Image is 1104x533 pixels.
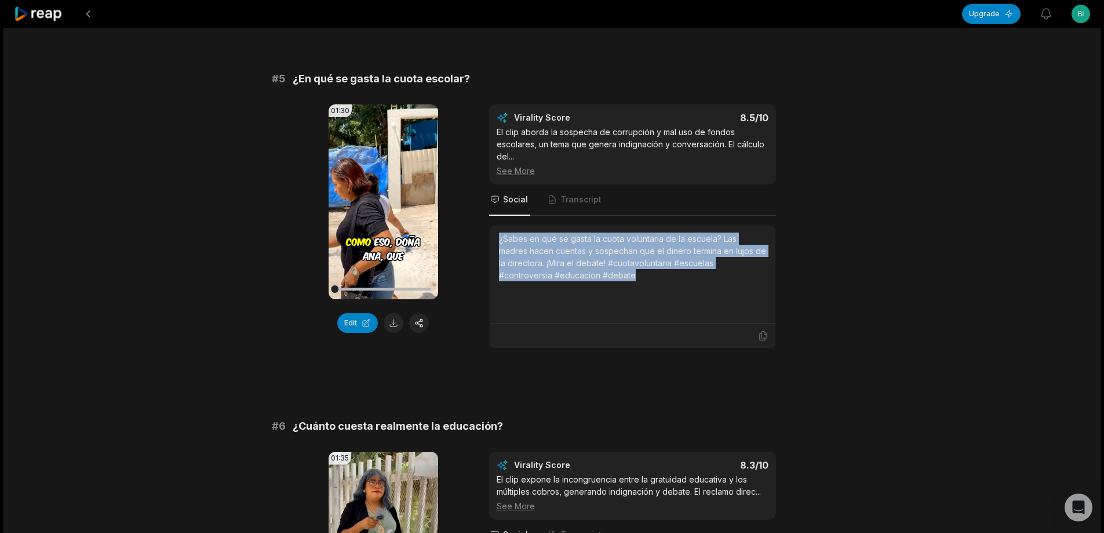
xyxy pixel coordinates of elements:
div: Open Intercom Messenger [1065,494,1092,521]
video: Your browser does not support mp4 format. [329,104,438,299]
span: Social [503,194,528,205]
div: 8.3 /10 [644,459,768,471]
div: Virality Score [514,112,639,124]
div: See More [497,500,768,512]
button: Upgrade [962,4,1021,24]
button: Edit [337,313,378,333]
span: ¿En qué se gasta la cuota escolar? [293,71,470,87]
nav: Tabs [489,184,776,216]
span: # 5 [272,71,286,87]
div: 8.5 /10 [644,112,768,124]
div: El clip aborda la sospecha de corrupción y mal uso de fondos escolares, un tema que genera indign... [497,126,768,177]
span: # 6 [272,418,286,434]
span: Transcript [560,194,602,205]
div: See More [497,165,768,177]
div: Virality Score [514,459,639,471]
div: El clip expone la incongruencia entre la gratuidad educativa y los múltiples cobros, generando in... [497,473,768,512]
div: ¿Sabes en qué se gasta la cuota voluntaria de la escuela? Las madres hacen cuentas y sospechan qu... [499,233,766,281]
span: ¿Cuánto cuesta realmente la educación? [293,418,503,434]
